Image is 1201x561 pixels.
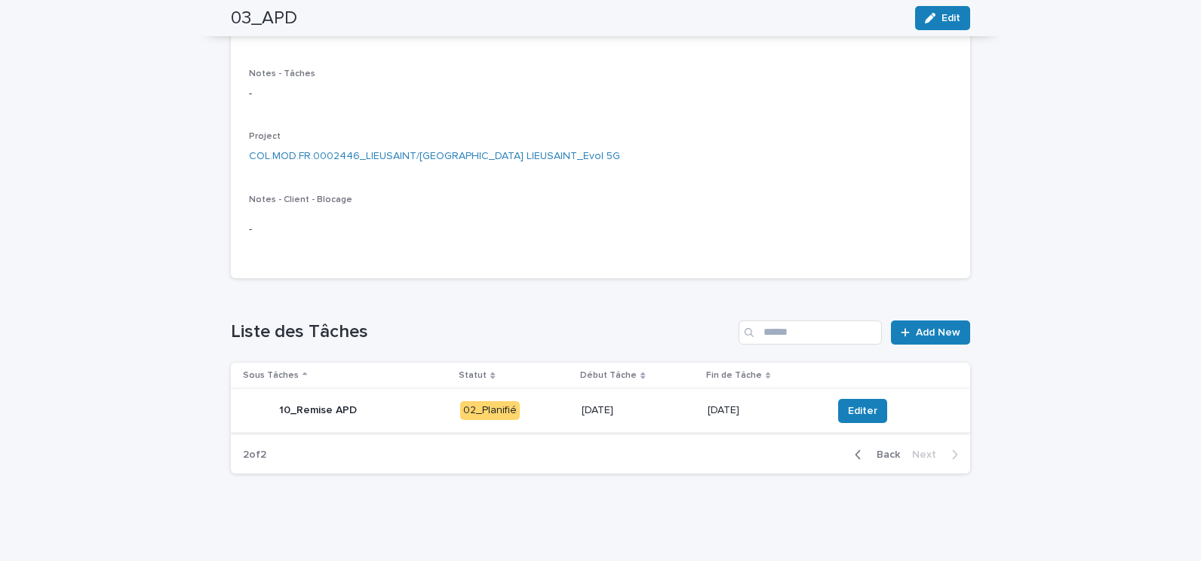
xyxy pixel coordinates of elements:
button: Editer [838,399,887,423]
p: 10_Remise APD [279,404,357,417]
div: 02_Planifié [460,401,520,420]
p: Sous Tâches [243,367,299,384]
p: [DATE] [708,404,820,417]
p: Début Tâche [580,367,637,384]
p: Statut [459,367,487,384]
span: Next [912,449,945,460]
button: Back [843,448,906,461]
span: Add New [916,327,960,338]
p: Fin de Tâche [706,367,762,384]
span: Editer [848,403,877,418]
a: COL.MOD.FR.0002446_LIEUSAINT/[GEOGRAPHIC_DATA] LIEUSAINT_Evol 5G [249,149,620,164]
span: Edit [941,13,960,23]
p: [DATE] [582,404,695,417]
span: Project [249,132,281,141]
h2: 03_APD [231,8,297,29]
span: Notes - Tâches [249,69,315,78]
p: - [249,222,952,238]
a: Add New [891,320,970,345]
tr: 10_Remise APD02_Planifié[DATE][DATE]Editer [231,389,970,433]
button: Next [906,448,970,461]
p: - [249,86,952,102]
h1: Liste des Tâches [231,321,733,343]
span: Back [868,449,900,460]
p: 2 of 2 [231,437,278,474]
input: Search [739,320,882,345]
button: Edit [915,6,970,30]
span: Notes - Client - Blocage [249,195,352,204]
